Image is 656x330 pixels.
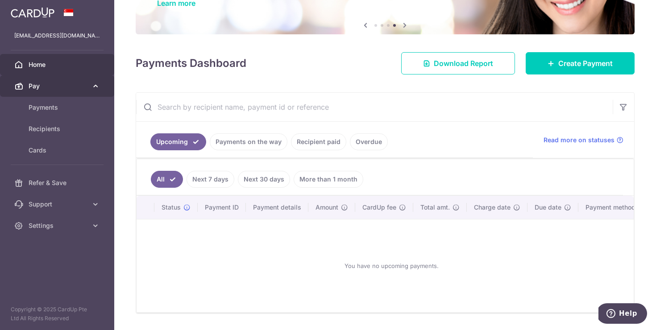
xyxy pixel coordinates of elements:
span: Support [29,200,87,209]
span: Payments [29,103,87,112]
a: Recipient paid [291,133,346,150]
span: Create Payment [558,58,613,69]
th: Payment details [246,196,308,219]
span: Refer & Save [29,178,87,187]
a: Payments on the way [210,133,287,150]
span: Pay [29,82,87,91]
h4: Payments Dashboard [136,55,246,71]
th: Payment method [578,196,646,219]
span: Cards [29,146,87,155]
span: Home [29,60,87,69]
span: Charge date [474,203,511,212]
span: Settings [29,221,87,230]
a: More than 1 month [294,171,363,188]
a: Upcoming [150,133,206,150]
p: [EMAIL_ADDRESS][DOMAIN_NAME] [14,31,100,40]
a: Download Report [401,52,515,74]
a: Overdue [350,133,388,150]
span: Recipients [29,124,87,133]
span: Download Report [434,58,493,69]
iframe: Opens a widget where you can find more information [598,303,647,326]
span: Due date [535,203,561,212]
th: Payment ID [198,196,246,219]
span: Total amt. [420,203,450,212]
a: Next 7 days [187,171,234,188]
span: Amount [316,203,338,212]
span: Read more on statuses [544,136,614,144]
div: You have no upcoming payments. [147,227,635,305]
span: CardUp fee [362,203,396,212]
a: Create Payment [526,52,635,74]
input: Search by recipient name, payment id or reference [136,93,613,121]
a: All [151,171,183,188]
img: CardUp [11,7,54,18]
span: Status [162,203,181,212]
a: Read more on statuses [544,136,623,144]
a: Next 30 days [238,171,290,188]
